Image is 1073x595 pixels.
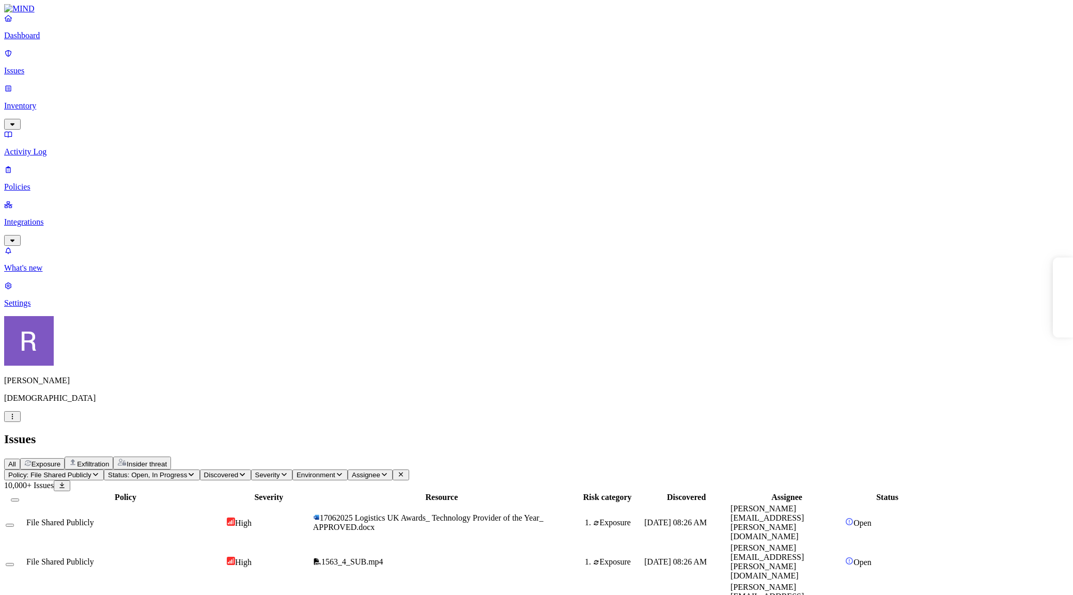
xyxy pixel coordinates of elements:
[644,518,707,527] span: [DATE] 08:26 AM
[6,563,14,566] button: Select row
[845,557,853,565] img: status-open
[235,519,252,527] span: High
[227,493,311,502] div: Severity
[204,471,239,479] span: Discovered
[26,557,94,566] span: File Shared Publicly
[845,493,929,502] div: Status
[227,557,235,565] img: severity-high
[4,481,54,490] span: 10,000+ Issues
[255,471,280,479] span: Severity
[730,493,843,502] div: Assignee
[4,263,1069,273] p: What's new
[127,460,167,468] span: Insider threat
[4,432,1069,446] h2: Issues
[77,460,109,468] span: Exfiltration
[4,299,1069,308] p: Settings
[730,543,804,580] span: [PERSON_NAME][EMAIL_ADDRESS][PERSON_NAME][DOMAIN_NAME]
[4,147,1069,156] p: Activity Log
[4,101,1069,111] p: Inventory
[321,557,383,566] span: 1563_4_SUB.mp4
[4,31,1069,40] p: Dashboard
[4,217,1069,227] p: Integrations
[352,471,380,479] span: Assignee
[32,460,60,468] span: Exposure
[4,394,1069,403] p: [DEMOGRAPHIC_DATA]
[26,518,94,527] span: File Shared Publicly
[4,66,1069,75] p: Issues
[845,518,853,526] img: status-open
[297,471,335,479] span: Environment
[4,4,35,13] img: MIND
[313,514,320,521] img: microsoft-word
[730,504,804,541] span: [PERSON_NAME][EMAIL_ADDRESS][PERSON_NAME][DOMAIN_NAME]
[235,558,252,567] span: High
[4,376,1069,385] p: [PERSON_NAME]
[593,557,642,567] div: Exposure
[8,460,16,468] span: All
[593,518,642,527] div: Exposure
[572,493,642,502] div: Risk category
[313,493,570,502] div: Resource
[26,493,225,502] div: Policy
[227,518,235,526] img: severity-high
[313,513,543,531] span: 17062025 Logistics UK Awards_ Technology Provider of the Year_ APPROVED.docx
[644,557,707,566] span: [DATE] 08:26 AM
[853,519,872,527] span: Open
[4,182,1069,192] p: Policies
[11,498,19,502] button: Select all
[108,471,187,479] span: Status: Open, In Progress
[4,316,54,366] img: Rich Thompson
[8,471,91,479] span: Policy: File Shared Publicly
[6,524,14,527] button: Select row
[644,493,728,502] div: Discovered
[853,558,872,567] span: Open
